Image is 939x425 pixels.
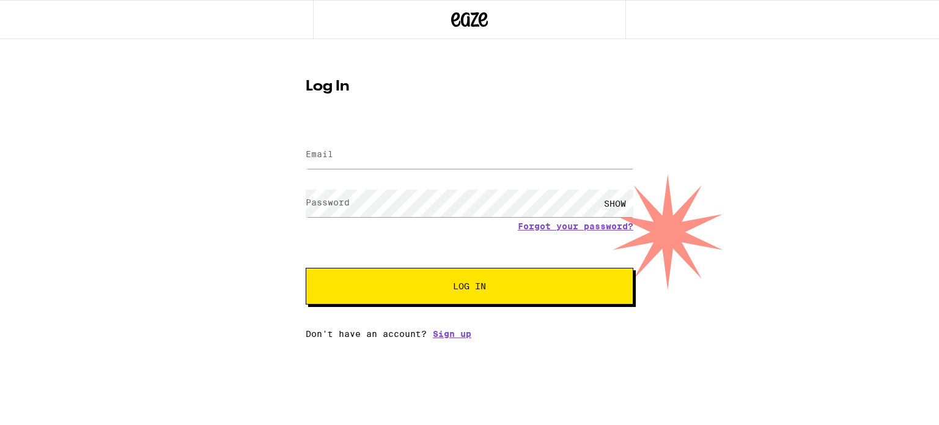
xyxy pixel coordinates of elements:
[306,149,333,159] label: Email
[306,79,633,94] h1: Log In
[518,221,633,231] a: Forgot your password?
[597,190,633,217] div: SHOW
[453,282,486,290] span: Log In
[306,141,633,169] input: Email
[433,329,471,339] a: Sign up
[306,268,633,305] button: Log In
[306,329,633,339] div: Don't have an account?
[306,198,350,207] label: Password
